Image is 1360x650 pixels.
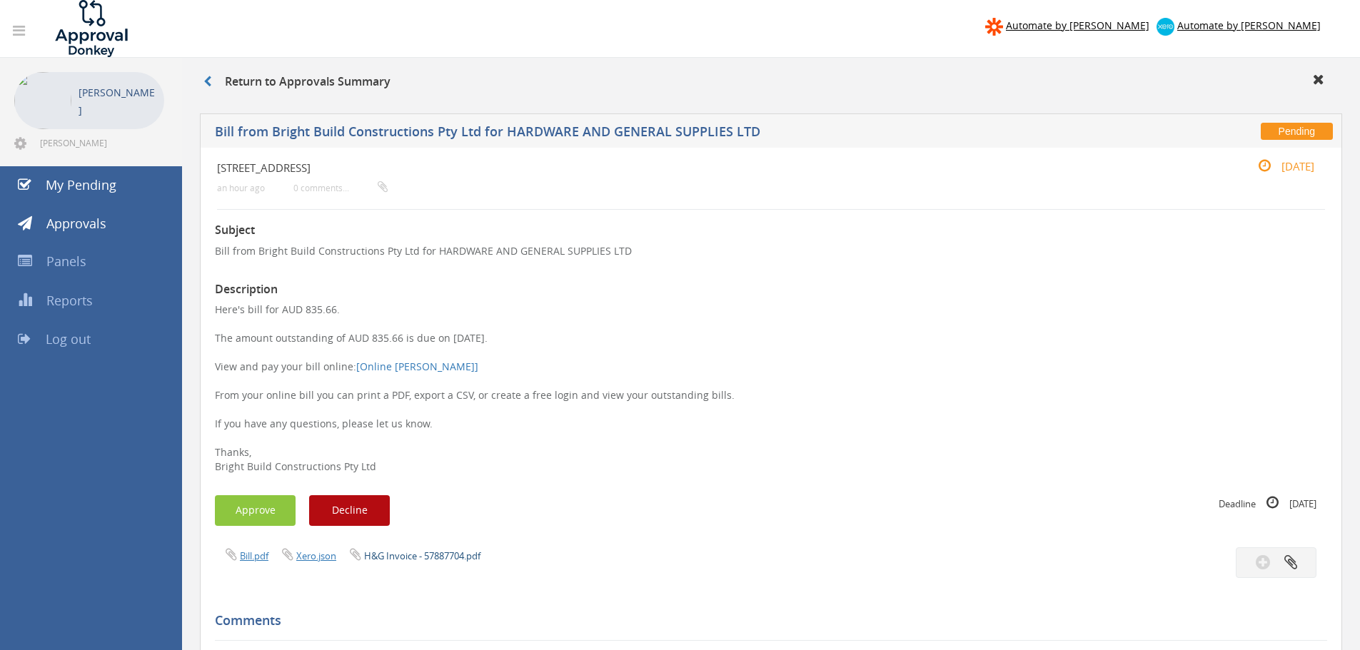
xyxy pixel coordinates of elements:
button: Decline [309,495,390,526]
img: zapier-logomark.png [985,18,1003,36]
span: Panels [46,253,86,270]
small: Deadline [DATE] [1219,495,1316,511]
a: H&G Invoice - 57887704.pdf [364,549,480,562]
p: Bill from Bright Build Constructions Pty Ltd for HARDWARE AND GENERAL SUPPLIES LTD [215,244,1327,258]
span: Log out [46,330,91,347]
span: Automate by [PERSON_NAME] [1006,19,1149,32]
span: Automate by [PERSON_NAME] [1177,19,1321,32]
span: [PERSON_NAME][EMAIL_ADDRESS][DOMAIN_NAME] [40,137,161,148]
small: [DATE] [1243,158,1314,174]
button: Approve [215,495,296,526]
a: [Online [PERSON_NAME]] [356,360,478,373]
a: Bill.pdf [240,549,268,562]
h3: Return to Approvals Summary [203,76,391,88]
h5: Comments [215,614,1316,628]
h3: Description [215,283,1327,296]
span: My Pending [46,176,116,193]
span: Approvals [46,215,106,232]
span: Pending [1261,123,1333,140]
span: Reports [46,292,93,309]
img: xero-logo.png [1157,18,1174,36]
small: an hour ago [217,183,265,193]
p: Here's bill for AUD 835.66. The amount outstanding of AUD 835.66 is due on [DATE]. View and pay y... [215,303,1327,474]
p: [PERSON_NAME] [79,83,157,119]
h4: [STREET_ADDRESS] [217,162,1140,174]
h5: Bill from Bright Build Constructions Pty Ltd for HARDWARE AND GENERAL SUPPLIES LTD [215,125,996,143]
h3: Subject [215,224,1327,237]
a: Xero.json [296,549,336,562]
small: 0 comments... [293,183,388,193]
